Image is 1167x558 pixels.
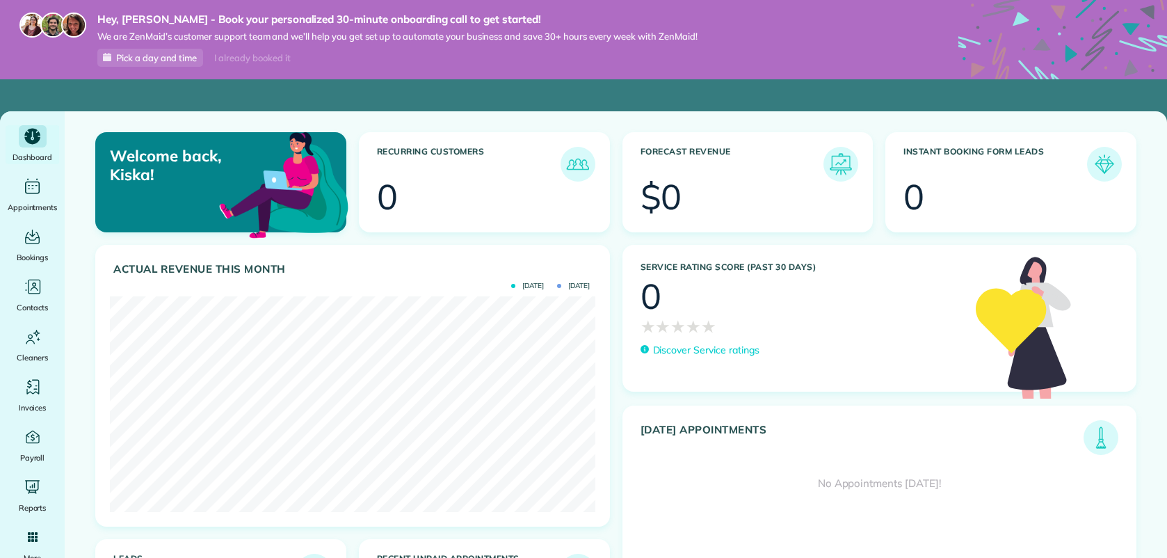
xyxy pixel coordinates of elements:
div: I already booked it [206,49,298,67]
span: ★ [670,314,686,339]
div: 0 [377,180,398,214]
span: [DATE] [557,282,590,289]
img: icon_form_leads-04211a6a04a5b2264e4ee56bc0799ec3eb69b7e499cbb523a139df1d13a81ae0.png [1090,150,1118,178]
img: dashboard_welcome-42a62b7d889689a78055ac9021e634bf52bae3f8056760290aed330b23ab8690.png [216,116,351,251]
div: No Appointments [DATE]! [623,455,1136,513]
span: [DATE] [511,282,544,289]
h3: Forecast Revenue [641,147,824,182]
span: Invoices [19,401,47,415]
div: 0 [903,180,924,214]
span: Dashboard [13,150,52,164]
a: Payroll [6,426,59,465]
h3: [DATE] Appointments [641,424,1084,455]
strong: Hey, [PERSON_NAME] - Book your personalized 30-minute onboarding call to get started! [97,13,698,26]
span: ★ [641,314,656,339]
a: Contacts [6,276,59,314]
img: icon_forecast_revenue-8c13a41c7ed35a8dcfafea3cbb826a0462acb37728057bba2d056411b612bbbe.png [827,150,855,178]
a: Appointments [6,175,59,214]
img: jorge-587dff0eeaa6aab1f244e6dc62b8924c3b6ad411094392a53c71c6c4a576187d.jpg [40,13,65,38]
span: ★ [686,314,701,339]
span: Contacts [17,301,48,314]
a: Bookings [6,225,59,264]
span: Cleaners [17,351,48,365]
h3: Recurring Customers [377,147,561,182]
span: Reports [19,501,47,515]
a: Cleaners [6,326,59,365]
img: icon_recurring_customers-cf858462ba22bcd05b5a5880d41d6543d210077de5bb9ebc9590e49fd87d84ed.png [564,150,592,178]
img: michelle-19f622bdf1676172e81f8f8fba1fb50e276960ebfe0243fe18214015130c80e4.jpg [61,13,86,38]
h3: Actual Revenue this month [113,263,595,276]
p: Welcome back, Kiska! [110,147,265,184]
a: Pick a day and time [97,49,203,67]
img: maria-72a9807cf96188c08ef61303f053569d2e2a8a1cde33d635c8a3ac13582a053d.jpg [19,13,45,38]
span: We are ZenMaid’s customer support team and we’ll help you get set up to automate your business an... [97,31,698,42]
span: Payroll [20,451,45,465]
a: Invoices [6,376,59,415]
span: Pick a day and time [116,52,197,63]
h3: Service Rating score (past 30 days) [641,262,963,272]
div: 0 [641,279,661,314]
span: ★ [655,314,670,339]
h3: Instant Booking Form Leads [903,147,1087,182]
a: Reports [6,476,59,515]
a: Discover Service ratings [641,343,759,358]
span: Bookings [17,250,49,264]
span: ★ [701,314,716,339]
p: Discover Service ratings [653,343,759,358]
a: Dashboard [6,125,59,164]
img: icon_todays_appointments-901f7ab196bb0bea1936b74009e4eb5ffbc2d2711fa7634e0d609ed5ef32b18b.png [1087,424,1115,452]
span: Appointments [8,200,58,214]
div: $0 [641,180,682,214]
